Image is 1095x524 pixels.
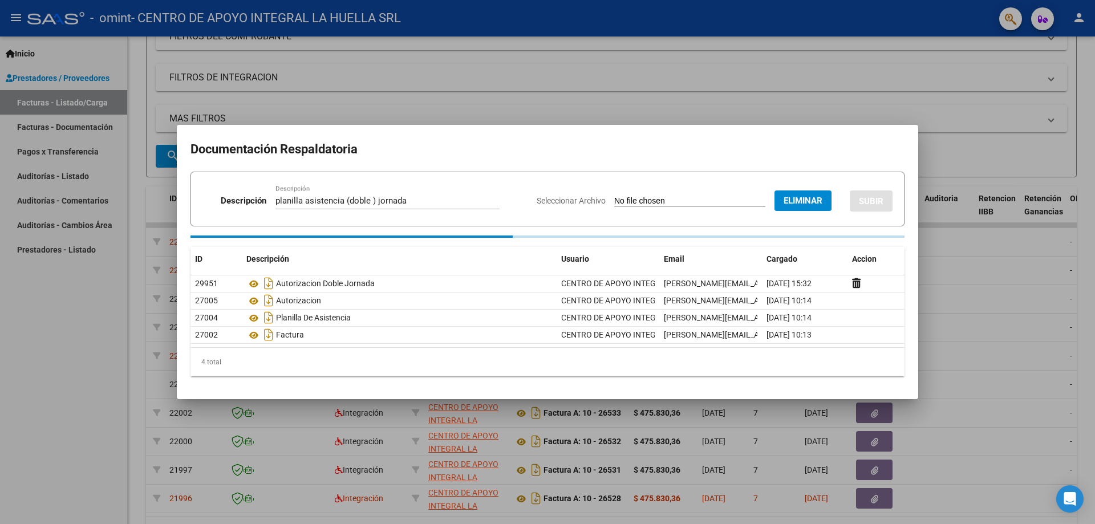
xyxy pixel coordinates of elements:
span: Descripción [246,254,289,263]
span: Accion [852,254,877,263]
button: SUBIR [850,190,893,212]
span: [PERSON_NAME][EMAIL_ADDRESS][DOMAIN_NAME] [664,313,851,322]
button: Eliminar [774,190,832,211]
span: 27004 [195,313,218,322]
span: CENTRO DE APOYO INTEGRAL LA HUELLA SRL [561,313,729,322]
span: CENTRO DE APOYO INTEGRAL LA HUELLA SRL [561,330,729,339]
div: Autorizacion [246,291,552,310]
datatable-header-cell: Email [659,247,762,271]
p: Descripción [221,194,266,208]
span: 27005 [195,296,218,305]
span: [DATE] 10:14 [766,296,812,305]
div: Planilla De Asistencia [246,308,552,327]
span: CENTRO DE APOYO INTEGRAL LA HUELLA SRL [561,279,729,288]
i: Descargar documento [261,291,276,310]
span: [PERSON_NAME][EMAIL_ADDRESS][DOMAIN_NAME] [664,330,851,339]
datatable-header-cell: Cargado [762,247,847,271]
datatable-header-cell: Accion [847,247,905,271]
span: Usuario [561,254,589,263]
span: Cargado [766,254,797,263]
datatable-header-cell: ID [190,247,242,271]
h2: Documentación Respaldatoria [190,139,905,160]
div: Open Intercom Messenger [1056,485,1084,513]
span: ID [195,254,202,263]
span: [PERSON_NAME][EMAIL_ADDRESS][DOMAIN_NAME] [664,279,851,288]
i: Descargar documento [261,326,276,344]
span: Seleccionar Archivo [537,196,606,205]
span: SUBIR [859,196,883,206]
span: [DATE] 10:13 [766,330,812,339]
div: Autorizacion Doble Jornada [246,274,552,293]
span: Email [664,254,684,263]
span: Eliminar [784,196,822,206]
i: Descargar documento [261,308,276,327]
span: 27002 [195,330,218,339]
datatable-header-cell: Descripción [242,247,557,271]
div: Factura [246,326,552,344]
i: Descargar documento [261,274,276,293]
datatable-header-cell: Usuario [557,247,659,271]
span: 29951 [195,279,218,288]
span: CENTRO DE APOYO INTEGRAL LA HUELLA SRL [561,296,729,305]
span: [DATE] 15:32 [766,279,812,288]
div: 4 total [190,348,905,376]
span: [PERSON_NAME][EMAIL_ADDRESS][DOMAIN_NAME] [664,296,851,305]
span: [DATE] 10:14 [766,313,812,322]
